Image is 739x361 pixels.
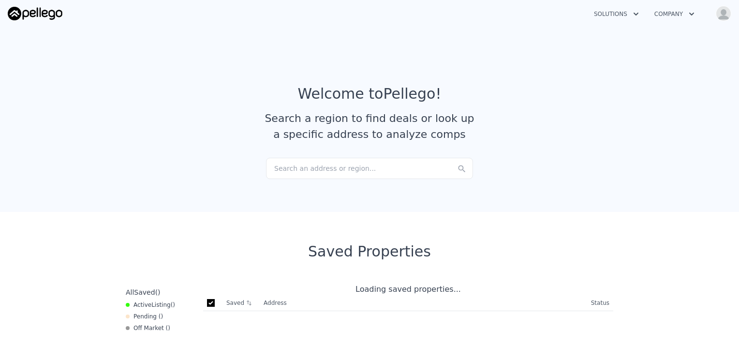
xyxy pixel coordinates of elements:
[586,5,647,23] button: Solutions
[203,284,613,295] div: Loading saved properties...
[122,243,617,260] div: Saved Properties
[716,6,731,21] img: avatar
[266,158,473,179] div: Search an address or region...
[222,295,260,311] th: Saved
[298,85,442,103] div: Welcome to Pellego !
[260,295,587,311] th: Address
[126,324,170,332] div: Off Market ( )
[261,110,478,142] div: Search a region to find deals or look up a specific address to analyze comps
[126,313,163,320] div: Pending ( )
[151,301,171,308] span: Listing
[8,7,62,20] img: Pellego
[126,287,161,297] div: All ( )
[647,5,702,23] button: Company
[133,301,175,309] span: Active ( )
[134,288,155,296] span: Saved
[587,295,613,311] th: Status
